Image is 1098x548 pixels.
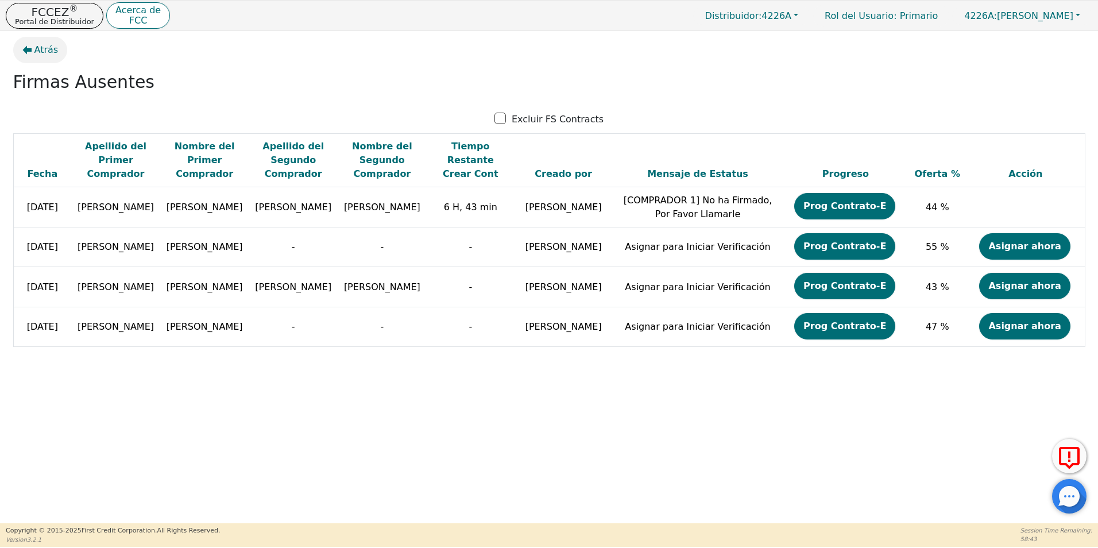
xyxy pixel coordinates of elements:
[344,202,420,213] span: [PERSON_NAME]
[78,281,154,292] span: [PERSON_NAME]
[167,241,243,252] span: [PERSON_NAME]
[615,167,780,181] div: Mensaje de Estatus
[167,281,243,292] span: [PERSON_NAME]
[15,6,94,18] p: FCCEZ
[1008,168,1042,179] span: Acción
[515,267,612,307] td: [PERSON_NAME]
[813,5,949,27] p: Primario
[13,227,71,267] td: [DATE]
[78,202,154,213] span: [PERSON_NAME]
[512,113,604,126] p: Excluir FS Contracts
[911,167,964,181] div: Oferta %
[443,141,498,179] span: Tiempo Restante Crear Cont
[693,7,811,25] button: Distribuidor:4226A
[78,321,154,332] span: [PERSON_NAME]
[979,313,1070,339] button: Asignar ahora
[15,18,94,25] p: Portal de Distribuidor
[427,187,515,227] td: 6 H, 43 min
[612,307,783,347] td: Asignar para Iniciar Verificación
[341,140,424,181] div: Nombre del Segundo Comprador
[1020,535,1092,543] p: 58:43
[13,72,1085,92] h2: Firmas Ausentes
[979,273,1070,299] button: Asignar ahora
[106,2,170,29] button: Acerca deFCC
[1052,439,1087,473] button: Reportar Error a FCC
[13,37,68,63] button: Atrás
[427,307,515,347] td: -
[517,167,609,181] div: Creado por
[786,167,906,181] div: Progreso
[794,233,895,260] button: Prog Contrato-E
[78,241,154,252] span: [PERSON_NAME]
[427,267,515,307] td: -
[926,281,949,292] span: 43 %
[515,307,612,347] td: [PERSON_NAME]
[612,227,783,267] td: Asignar para Iniciar Verificación
[612,187,783,227] td: [COMPRADOR 1] No ha Firmado, Por Favor Llamarle
[979,233,1070,260] button: Asignar ahora
[825,10,896,21] span: Rol del Usuario :
[926,321,949,332] span: 47 %
[292,321,295,332] span: -
[167,321,243,332] span: [PERSON_NAME]
[427,227,515,267] td: -
[6,3,103,29] button: FCCEZ®Portal de Distribuidor
[705,10,791,21] span: 4226A
[69,3,78,14] sup: ®
[17,167,69,181] div: Fecha
[380,241,384,252] span: -
[13,307,71,347] td: [DATE]
[926,241,949,252] span: 55 %
[952,7,1092,25] button: 4226A:[PERSON_NAME]
[252,140,335,181] div: Apellido del Segundo Comprador
[515,227,612,267] td: [PERSON_NAME]
[255,202,331,213] span: [PERSON_NAME]
[612,267,783,307] td: Asignar para Iniciar Verificación
[380,321,384,332] span: -
[292,241,295,252] span: -
[6,535,220,544] p: Version 3.2.1
[115,6,161,15] p: Acerca de
[13,267,71,307] td: [DATE]
[6,526,220,536] p: Copyright © 2015- 2025 First Credit Corporation.
[1020,526,1092,535] p: Session Time Remaining:
[255,281,331,292] span: [PERSON_NAME]
[115,16,161,25] p: FCC
[926,202,949,213] span: 44 %
[74,140,157,181] div: Apellido del Primer Comprador
[794,273,895,299] button: Prog Contrato-E
[344,281,420,292] span: [PERSON_NAME]
[964,10,1073,21] span: [PERSON_NAME]
[167,202,243,213] span: [PERSON_NAME]
[813,5,949,27] a: Rol del Usuario: Primario
[705,10,762,21] span: Distribuidor:
[794,193,895,219] button: Prog Contrato-E
[794,313,895,339] button: Prog Contrato-E
[964,10,997,21] span: 4226A:
[515,187,612,227] td: [PERSON_NAME]
[157,527,220,534] span: All Rights Reserved.
[34,43,59,57] span: Atrás
[163,140,246,181] div: Nombre del Primer Comprador
[13,187,71,227] td: [DATE]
